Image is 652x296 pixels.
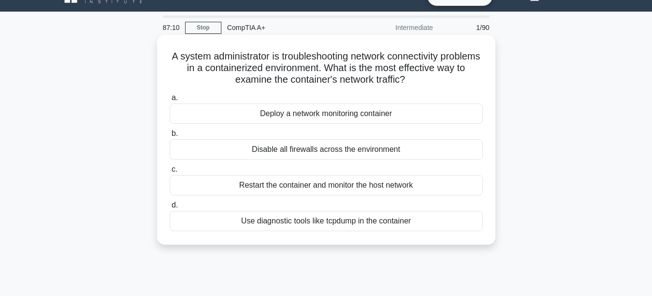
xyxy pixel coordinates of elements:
span: c. [172,165,177,173]
div: Restart the container and monitor the host network [170,175,483,195]
div: Deploy a network monitoring container [170,104,483,124]
a: Stop [185,22,221,34]
div: Intermediate [354,18,439,37]
div: CompTIA A+ [221,18,354,37]
div: Use diagnostic tools like tcpdump in the container [170,211,483,231]
span: b. [172,129,178,137]
div: Disable all firewalls across the environment [170,139,483,160]
h5: A system administrator is troubleshooting network connectivity problems in a containerized enviro... [169,50,484,86]
span: a. [172,93,178,102]
div: 1/90 [439,18,495,37]
span: d. [172,201,178,209]
div: 87:10 [157,18,185,37]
